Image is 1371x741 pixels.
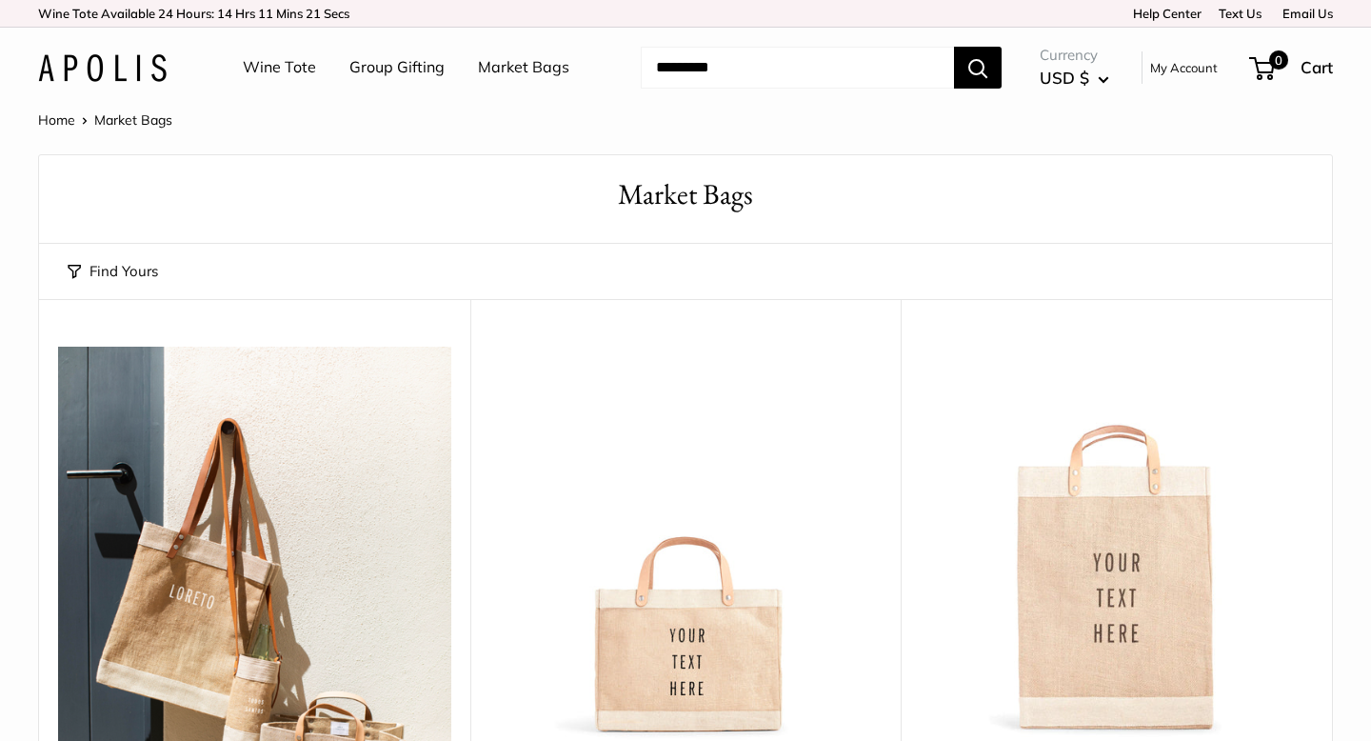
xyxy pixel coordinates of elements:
[489,347,883,740] img: Petite Market Bag in Natural
[1126,6,1202,21] a: Help Center
[68,258,158,285] button: Find Yours
[68,174,1303,215] h1: Market Bags
[920,347,1313,740] a: Market Bag in NaturalMarket Bag in Natural
[1040,63,1109,93] button: USD $
[1269,50,1288,70] span: 0
[38,108,172,132] nav: Breadcrumb
[243,53,316,82] a: Wine Tote
[954,47,1002,89] button: Search
[1251,52,1333,83] a: 0 Cart
[1040,68,1089,88] span: USD $
[489,347,883,740] a: Petite Market Bag in Naturaldescription_Effortless style that elevates every moment
[1276,6,1333,21] a: Email Us
[1219,6,1262,21] a: Text Us
[258,6,273,21] span: 11
[276,6,303,21] span: Mins
[1301,57,1333,77] span: Cart
[38,111,75,129] a: Home
[1040,42,1109,69] span: Currency
[217,6,232,21] span: 14
[641,47,954,89] input: Search...
[1150,56,1218,79] a: My Account
[349,53,445,82] a: Group Gifting
[478,53,569,82] a: Market Bags
[920,347,1313,740] img: Market Bag in Natural
[94,111,172,129] span: Market Bags
[38,54,167,82] img: Apolis
[235,6,255,21] span: Hrs
[306,6,321,21] span: 21
[324,6,349,21] span: Secs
